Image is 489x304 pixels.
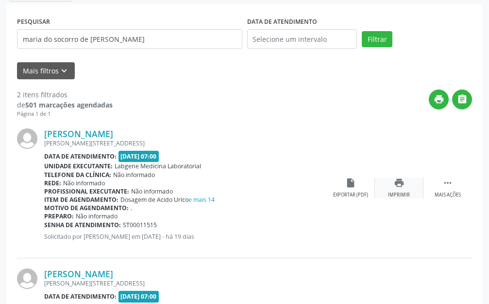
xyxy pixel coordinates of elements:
strong: 501 marcações agendadas [25,100,113,109]
b: Data de atendimento: [44,152,117,161]
div: Exportar (PDF) [333,192,368,198]
div: 2 itens filtrados [17,89,113,100]
img: img [17,128,37,149]
button: print [429,89,449,109]
b: Profissional executante: [44,187,129,196]
a: [PERSON_NAME] [44,128,113,139]
i: print [394,178,405,188]
div: Página 1 de 1 [17,110,113,118]
div: [PERSON_NAME][STREET_ADDRESS] [44,279,326,287]
button: Mais filtroskeyboard_arrow_down [17,62,75,79]
input: Nome, CNS [17,29,242,49]
b: Preparo: [44,212,74,220]
b: Motivo de agendamento: [44,204,129,212]
b: Unidade executante: [44,162,113,170]
span: Não informado [131,187,173,196]
p: Solicitado por [PERSON_NAME] em [DATE] - há 19 dias [44,232,326,241]
a: e mais 14 [188,196,215,204]
button: Filtrar [362,31,392,48]
span: ST00011515 [123,221,157,229]
i: keyboard_arrow_down [59,66,69,76]
span: Dosagem de Acido Urico [120,196,215,204]
i:  [442,178,453,188]
i: insert_drive_file [345,178,356,188]
i:  [457,94,468,105]
label: DATA DE ATENDIMENTO [247,14,317,29]
b: Senha de atendimento: [44,221,121,229]
label: PESQUISAR [17,14,50,29]
span: . [131,204,132,212]
div: de [17,100,113,110]
span: Não informado [76,212,118,220]
span: [DATE] 07:00 [118,151,159,162]
span: [DATE] 07:00 [118,291,159,302]
div: Mais ações [435,192,461,198]
button:  [452,89,472,109]
div: [PERSON_NAME][STREET_ADDRESS] [44,139,326,147]
input: Selecione um intervalo [247,29,357,49]
b: Item de agendamento: [44,196,118,204]
b: Rede: [44,179,61,187]
b: Data de atendimento: [44,292,117,301]
b: Telefone da clínica: [44,171,111,179]
i: print [434,94,444,105]
span: Não informado [63,179,105,187]
div: Imprimir [388,192,410,198]
span: Labgene Medicina Laboratorial [115,162,201,170]
a: [PERSON_NAME] [44,268,113,279]
span: Não informado [113,171,155,179]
